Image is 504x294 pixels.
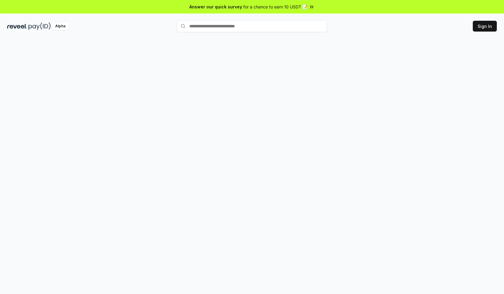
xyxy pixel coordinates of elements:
[243,4,307,10] span: for a chance to earn 10 USDT 📝
[52,23,69,30] div: Alpha
[189,4,242,10] span: Answer our quick survey
[28,23,51,30] img: pay_id
[473,21,497,32] button: Sign In
[7,23,27,30] img: reveel_dark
